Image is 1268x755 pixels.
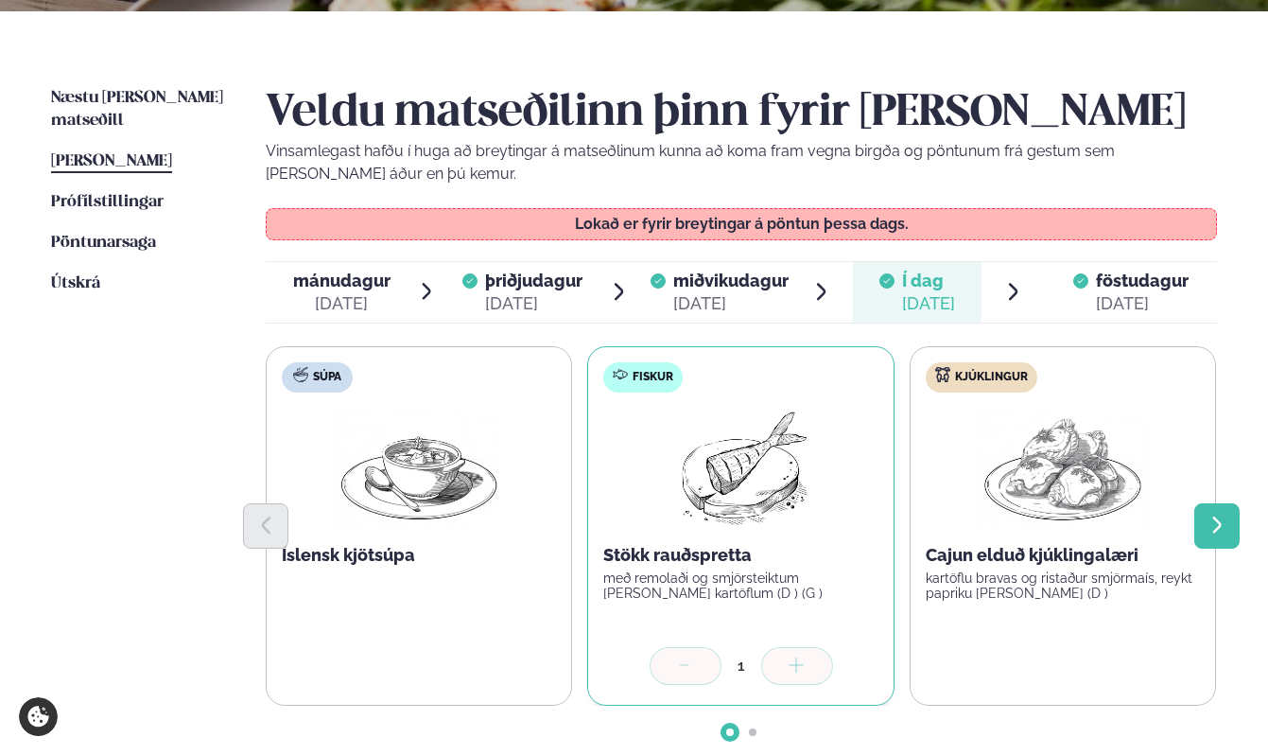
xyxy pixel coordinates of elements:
div: [DATE] [1096,292,1189,315]
span: [PERSON_NAME] [51,153,172,169]
div: [DATE] [902,292,955,315]
span: Fiskur [633,370,673,385]
img: soup.svg [293,367,308,382]
p: Íslensk kjötsúpa [282,544,556,567]
p: kartöflu bravas og ristaður smjörmaís, reykt papriku [PERSON_NAME] (D ) [926,571,1200,601]
span: Súpa [313,370,341,385]
p: Vinsamlegast hafðu í huga að breytingar á matseðlinum kunna að koma fram vegna birgða og pöntunum... [266,140,1217,185]
img: chicken.svg [935,367,950,382]
div: [DATE] [293,292,391,315]
a: Pöntunarsaga [51,232,156,255]
p: Cajun elduð kjúklingalæri [926,544,1200,567]
div: 1 [721,655,761,676]
span: þriðjudagur [485,271,582,290]
a: Cookie settings [19,697,58,736]
span: miðvikudagur [673,271,789,290]
span: Útskrá [51,275,100,291]
button: Next slide [1194,503,1240,549]
span: Kjúklingur [955,370,1028,385]
a: Útskrá [51,272,100,295]
p: Stökk rauðspretta [603,544,877,567]
div: [DATE] [673,292,789,315]
img: Chicken-thighs.png [980,408,1146,529]
p: með remolaði og smjörsteiktum [PERSON_NAME] kartöflum (D ) (G ) [603,571,877,601]
p: Lokað er fyrir breytingar á pöntun þessa dags. [286,217,1198,232]
span: Go to slide 2 [749,729,756,736]
span: Í dag [902,270,955,292]
a: [PERSON_NAME] [51,150,172,173]
a: Prófílstillingar [51,191,164,214]
span: Pöntunarsaga [51,235,156,251]
span: föstudagur [1096,271,1189,290]
div: [DATE] [485,292,582,315]
span: Næstu [PERSON_NAME] matseðill [51,90,223,129]
button: Previous slide [243,503,288,549]
span: Go to slide 1 [726,729,734,736]
span: Prófílstillingar [51,194,164,210]
span: mánudagur [293,271,391,290]
img: Soup.png [336,408,502,529]
img: fish.svg [613,367,628,382]
img: Fish.png [657,408,825,529]
a: Næstu [PERSON_NAME] matseðill [51,87,228,132]
h2: Veldu matseðilinn þinn fyrir [PERSON_NAME] [266,87,1217,140]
